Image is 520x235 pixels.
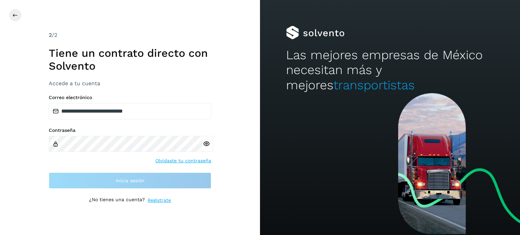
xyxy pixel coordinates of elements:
button: Inicia sesión [49,172,211,189]
span: Inicia sesión [116,178,145,183]
span: transportistas [333,78,415,92]
label: Contraseña [49,127,211,133]
a: Regístrate [148,197,171,204]
h1: Tiene un contrato directo con Solvento [49,47,211,73]
label: Correo electrónico [49,95,211,100]
div: /2 [49,31,211,39]
h2: Las mejores empresas de México necesitan más y mejores [286,48,494,93]
p: ¿No tienes una cuenta? [89,197,145,204]
a: Olvidaste tu contraseña [155,157,211,164]
h3: Accede a tu cuenta [49,80,211,87]
span: 2 [49,32,52,38]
